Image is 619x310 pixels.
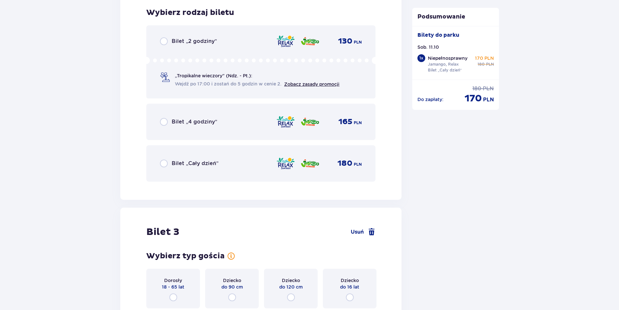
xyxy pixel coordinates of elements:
[341,277,359,284] span: Dziecko
[428,61,459,67] p: Jamango, Relax
[351,228,364,236] span: Usuń
[338,117,352,127] span: 165
[300,115,320,129] img: Jamango
[284,82,339,87] a: Zobacz zasady promocji
[146,8,234,18] h3: Wybierz rodzaj biletu
[483,85,494,92] span: PLN
[417,54,425,62] div: 1 x
[483,96,494,103] span: PLN
[172,118,217,125] span: Bilet „4 godziny”
[279,284,303,290] span: do 120 cm
[276,157,295,170] img: Relax
[428,55,468,61] p: Niepełnosprawny
[175,81,282,87] span: Wejdź po 17:00 i zostań do 5 godzin w cenie 2.
[221,284,243,290] span: do 90 cm
[172,160,218,167] span: Bilet „Cały dzień”
[162,284,184,290] span: 18 - 65 lat
[417,44,439,50] p: Sob. 11.10
[475,55,494,61] p: 170 PLN
[412,13,499,21] p: Podsumowanie
[351,228,375,236] a: Usuń
[175,72,252,79] span: „Tropikalne wieczory" (Ndz. - Pt.):
[223,277,241,284] span: Dziecko
[354,120,362,126] span: PLN
[340,284,359,290] span: do 16 lat
[164,277,182,284] span: Dorosły
[338,36,352,46] span: 130
[300,34,320,48] img: Jamango
[472,85,481,92] span: 180
[417,32,459,39] p: Bilety do parku
[146,226,179,238] h2: Bilet 3
[354,161,362,167] span: PLN
[282,277,300,284] span: Dziecko
[486,61,494,67] span: PLN
[354,39,362,45] span: PLN
[276,115,295,129] img: Relax
[417,96,443,103] p: Do zapłaty :
[172,38,217,45] span: Bilet „2 godziny”
[428,67,462,73] p: Bilet „Cały dzień”
[300,157,320,170] img: Jamango
[478,61,485,67] span: 180
[337,159,352,168] span: 180
[146,251,225,261] h3: Wybierz typ gościa
[465,92,482,105] span: 170
[276,34,295,48] img: Relax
